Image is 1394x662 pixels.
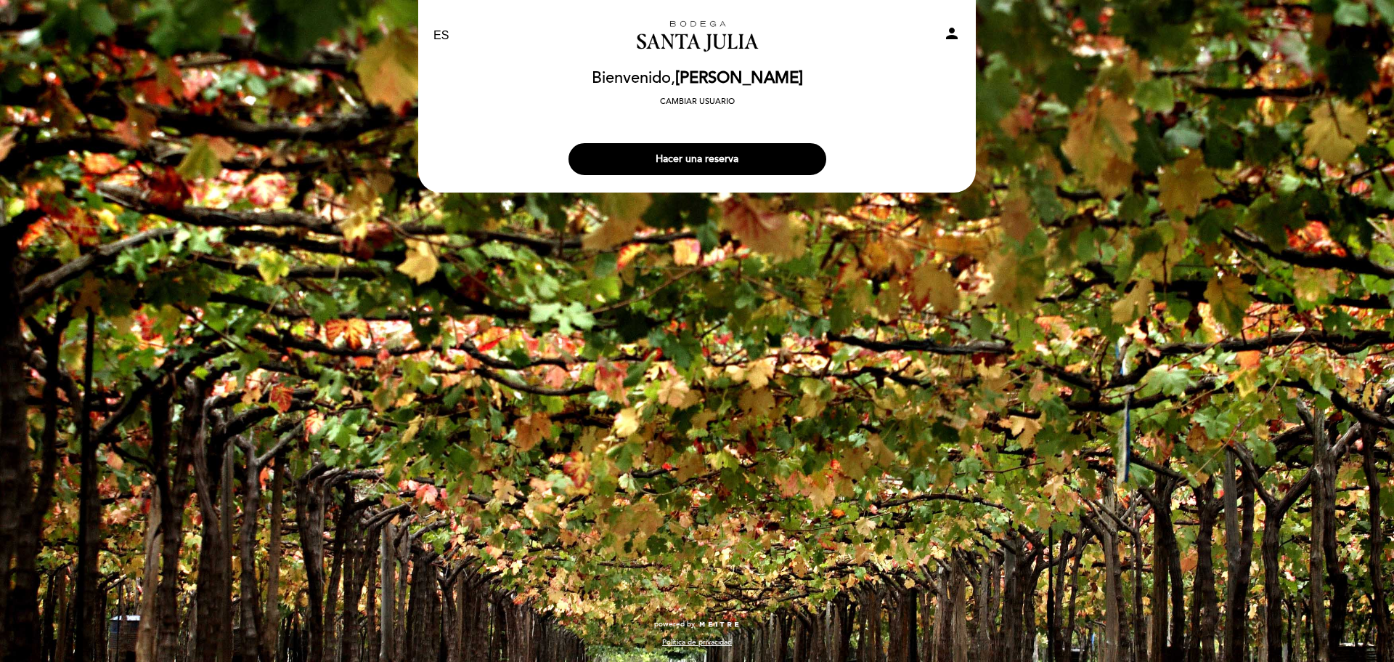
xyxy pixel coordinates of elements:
[654,619,740,629] a: powered by
[592,70,803,87] h2: Bienvenido,
[606,16,788,56] a: Bodega Santa [PERSON_NAME]
[568,143,826,175] button: Hacer una reserva
[654,619,695,629] span: powered by
[656,95,739,108] button: Cambiar usuario
[943,25,961,47] button: person
[662,637,732,647] a: Política de privacidad
[943,25,961,42] i: person
[675,68,803,88] span: [PERSON_NAME]
[698,621,740,629] img: MEITRE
